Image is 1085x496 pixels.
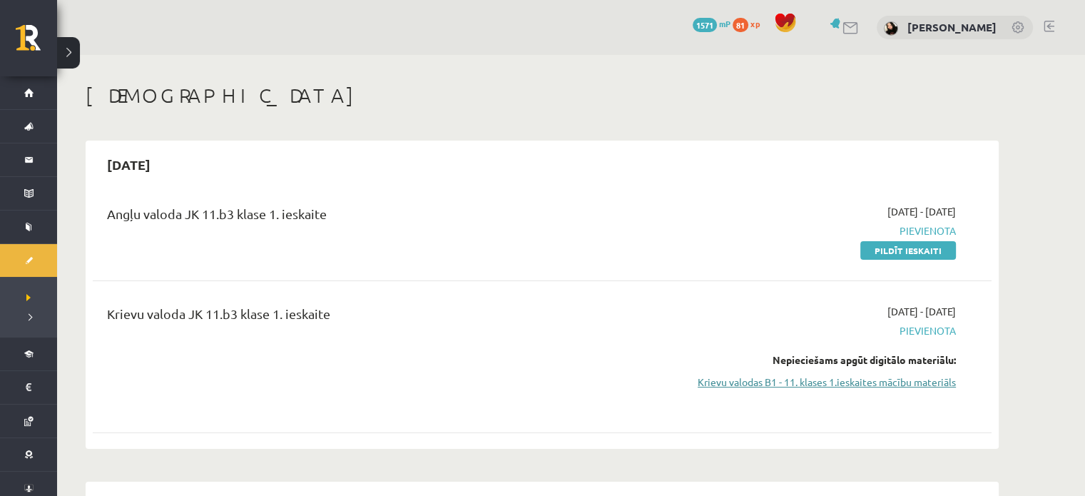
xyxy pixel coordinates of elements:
h1: [DEMOGRAPHIC_DATA] [86,83,999,108]
span: Pievienota [687,323,956,338]
img: Estere Vaivode [884,21,898,36]
span: Pievienota [687,223,956,238]
a: Rīgas 1. Tālmācības vidusskola [16,25,57,61]
span: 81 [733,18,748,32]
a: 1571 mP [693,18,730,29]
div: Krievu valoda JK 11.b3 klase 1. ieskaite [107,304,666,330]
h2: [DATE] [93,148,165,181]
span: mP [719,18,730,29]
a: 81 xp [733,18,767,29]
a: Pildīt ieskaiti [860,241,956,260]
span: 1571 [693,18,717,32]
div: Nepieciešams apgūt digitālo materiālu: [687,353,956,368]
a: [PERSON_NAME] [907,20,997,34]
span: [DATE] - [DATE] [887,204,956,219]
span: [DATE] - [DATE] [887,304,956,319]
div: Angļu valoda JK 11.b3 klase 1. ieskaite [107,204,666,231]
span: xp [750,18,760,29]
a: Krievu valodas B1 - 11. klases 1.ieskaites mācību materiāls [687,375,956,390]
